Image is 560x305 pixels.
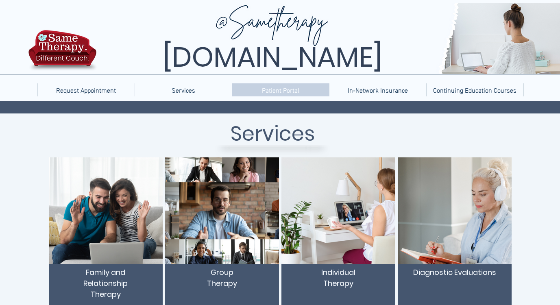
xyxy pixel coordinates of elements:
[37,83,135,96] a: Request Appointment
[429,83,521,96] p: Continuing Education Courses
[321,267,355,288] span: Individual Therapy
[426,83,523,96] a: Continuing Education Courses
[329,83,426,96] a: In-Network Insurance
[344,83,412,96] p: In-Network Insurance
[258,83,303,96] p: Patient Portal
[135,83,232,96] div: Services
[163,38,382,76] span: [DOMAIN_NAME]
[165,157,279,264] img: TelebehavioralHealth.US
[52,83,120,96] p: Request Appointment
[83,267,128,299] span: Family and Relationship Therapy
[207,267,237,288] span: Group Therapy
[26,29,99,77] img: TBH.US
[232,83,329,96] a: Patient Portal
[88,118,457,149] h1: Services
[398,157,512,264] img: TelebehavioralHealth.US
[281,157,395,264] img: TelebehavioralHealth.US
[413,267,496,277] span: Diagnostic Evaluations
[168,83,199,96] p: Services
[49,157,163,264] img: TelebehavioralHealth.US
